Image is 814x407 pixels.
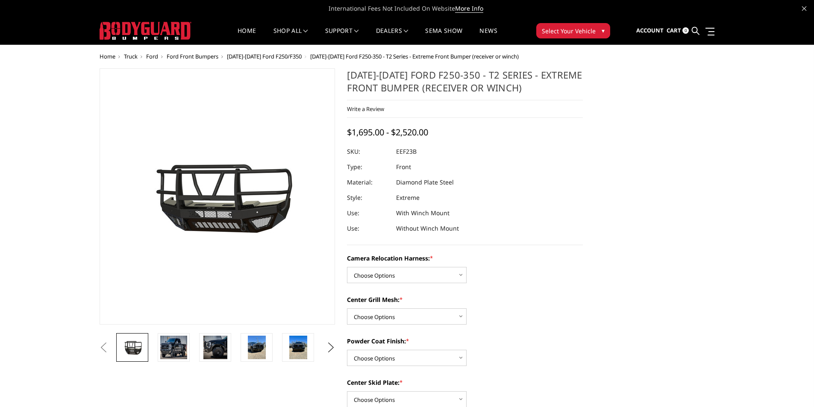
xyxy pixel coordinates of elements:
button: Next [324,341,337,354]
h1: [DATE]-[DATE] Ford F250-350 - T2 Series - Extreme Front Bumper (receiver or winch) [347,68,583,100]
dd: EEF23B [396,144,417,159]
img: 2023-2026 Ford F250-350 - T2 Series - Extreme Front Bumper (receiver or winch) [160,336,187,359]
a: Account [636,19,664,42]
a: [DATE]-[DATE] Ford F250/F350 [227,53,302,60]
a: More Info [455,4,483,13]
span: $1,695.00 - $2,520.00 [347,126,428,138]
label: Center Skid Plate: [347,378,583,387]
dt: SKU: [347,144,390,159]
label: Camera Relocation Harness: [347,254,583,263]
img: 2023-2026 Ford F250-350 - T2 Series - Extreme Front Bumper (receiver or winch) [110,137,324,256]
span: Cart [667,26,681,34]
span: 0 [682,27,689,34]
dt: Material: [347,175,390,190]
img: 2023-2026 Ford F250-350 - T2 Series - Extreme Front Bumper (receiver or winch) [289,336,307,359]
img: 2023-2026 Ford F250-350 - T2 Series - Extreme Front Bumper (receiver or winch) [248,336,265,359]
dd: Extreme [396,190,420,205]
span: [DATE]-[DATE] Ford F250-350 - T2 Series - Extreme Front Bumper (receiver or winch) [310,53,519,60]
a: Home [238,28,256,44]
img: 2023-2026 Ford F250-350 - T2 Series - Extreme Front Bumper (receiver or winch) [119,336,146,359]
a: Cart 0 [667,19,689,42]
dt: Type: [347,159,390,175]
a: Write a Review [347,105,384,113]
label: Center Grill Mesh: [347,295,583,304]
a: shop all [273,28,308,44]
dt: Use: [347,205,390,221]
a: Home [100,53,115,60]
dt: Use: [347,221,390,236]
label: Powder Coat Finish: [347,337,583,346]
dd: With Winch Mount [396,205,450,221]
dt: Style: [347,190,390,205]
span: Account [636,26,664,34]
a: Truck [124,53,138,60]
span: Select Your Vehicle [542,26,596,35]
a: Support [325,28,359,44]
a: News [479,28,497,44]
dd: Diamond Plate Steel [396,175,454,190]
a: 2023-2026 Ford F250-350 - T2 Series - Extreme Front Bumper (receiver or winch) [100,68,335,325]
a: Dealers [376,28,408,44]
dd: Front [396,159,411,175]
button: Previous [97,341,110,354]
a: Ford Front Bumpers [167,53,218,60]
a: SEMA Show [425,28,462,44]
span: ▾ [602,26,605,35]
dd: Without Winch Mount [396,221,459,236]
a: Ford [146,53,158,60]
img: 2023-2026 Ford F250-350 - T2 Series - Extreme Front Bumper (receiver or winch) [203,336,227,359]
button: Select Your Vehicle [536,23,610,38]
img: BODYGUARD BUMPERS [100,22,191,40]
